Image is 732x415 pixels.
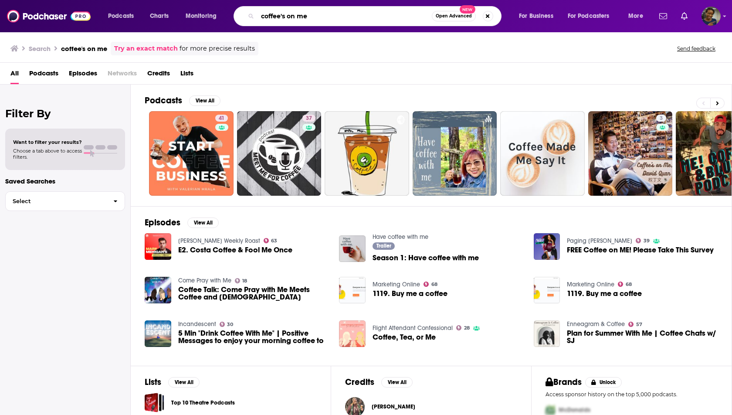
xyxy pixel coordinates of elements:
a: Megan Petras [372,403,415,410]
span: Monitoring [186,10,217,22]
a: 37 [237,111,322,196]
span: 57 [636,323,642,327]
button: open menu [102,9,145,23]
a: All [10,66,19,84]
h2: Lists [145,377,161,388]
a: Incandescent [178,320,216,328]
button: Send feedback [674,45,718,52]
a: FREE Coffee on ME! Please Take This Survey [567,246,714,254]
input: Search podcasts, credits, & more... [258,9,432,23]
span: Select [6,198,106,204]
a: Show notifications dropdown [678,9,691,24]
span: Coffee, Tea, or Me [373,333,436,341]
img: Coffee Talk: Come Pray with Me Meets Coffee and Catholics [145,277,171,303]
button: open menu [622,9,654,23]
span: Episodes [69,66,97,84]
span: McDonalds [559,406,590,414]
button: open menu [180,9,228,23]
a: Podcasts [29,66,58,84]
h3: Search [29,44,51,53]
a: 3 [588,111,673,196]
a: 3 [656,115,666,122]
img: FREE Coffee on ME! Please Take This Survey [534,233,560,260]
a: Show notifications dropdown [656,9,671,24]
a: E2. Costa Coffee & Fool Me Once [178,246,292,254]
span: Podcasts [108,10,134,22]
a: 5 Min "Drink Coffee With Me" | Positive Messages to enjoy your morning coffee to [178,330,329,344]
img: Coffee, Tea, or Me [339,320,366,347]
span: Networks [108,66,137,84]
a: 57 [628,322,642,327]
div: Search podcasts, credits, & more... [242,6,510,26]
button: View All [381,377,413,388]
h2: Filter By [5,107,125,120]
button: Select [5,191,125,211]
h2: Brands [546,377,582,388]
span: 18 [242,279,247,283]
button: Unlock [585,377,622,388]
a: Top 10 Theatre Podcasts [171,398,235,408]
span: 39 [644,239,650,243]
span: 68 [431,282,437,286]
span: 63 [271,239,277,243]
span: Coffee Talk: Come Pray with Me Meets Coffee and [DEMOGRAPHIC_DATA] [178,286,329,301]
a: CreditsView All [345,377,413,388]
a: Mark Mehigan’s Weekly Roast [178,237,260,245]
a: Flight Attendant Confessional [373,324,453,332]
span: Plan for Summer With Me | Coffee Chats w/ SJ [567,330,718,344]
img: 5 Min "Drink Coffee With Me" | Positive Messages to enjoy your morning coffee to [145,320,171,347]
a: 28 [456,325,470,330]
a: EpisodesView All [145,217,219,228]
span: Logged in as sabrinajohnson [701,7,721,26]
a: Coffee Talk: Come Pray with Me Meets Coffee and Catholics [178,286,329,301]
img: E2. Costa Coffee & Fool Me Once [145,233,171,260]
a: Paging Dr. Chanda [567,237,632,245]
span: 28 [464,326,470,330]
a: Marketing Online [567,281,614,288]
a: 41 [215,115,228,122]
a: Top 10 Theatre Podcasts [145,393,164,412]
a: Try an exact match [114,44,178,54]
a: 39 [636,238,650,243]
a: Charts [144,9,174,23]
span: Trailer [376,243,391,248]
button: Open AdvancedNew [432,11,476,21]
img: Plan for Summer With Me | Coffee Chats w/ SJ [534,320,560,347]
a: Season 1: Have coffee with me [373,254,479,262]
a: 41 [149,111,234,196]
a: Credits [147,66,170,84]
a: 1119. Buy me a coffee [339,277,366,303]
span: For Business [519,10,553,22]
a: Have coffee with me [373,233,428,241]
img: User Profile [701,7,721,26]
a: 30 [220,322,234,327]
a: 1119. Buy me a coffee [567,290,642,297]
span: 37 [306,114,312,123]
img: 1119. Buy me a coffee [534,277,560,303]
a: 63 [264,238,278,243]
a: ListsView All [145,377,200,388]
span: 30 [227,323,233,327]
span: Choose a tab above to access filters. [13,148,82,160]
h2: Episodes [145,217,180,228]
button: View All [189,95,220,106]
span: Open Advanced [436,14,472,18]
a: Enneagram & Coffee [567,320,625,328]
span: Lists [180,66,193,84]
span: 3 [660,114,663,123]
img: Podchaser - Follow, Share and Rate Podcasts [7,8,91,24]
